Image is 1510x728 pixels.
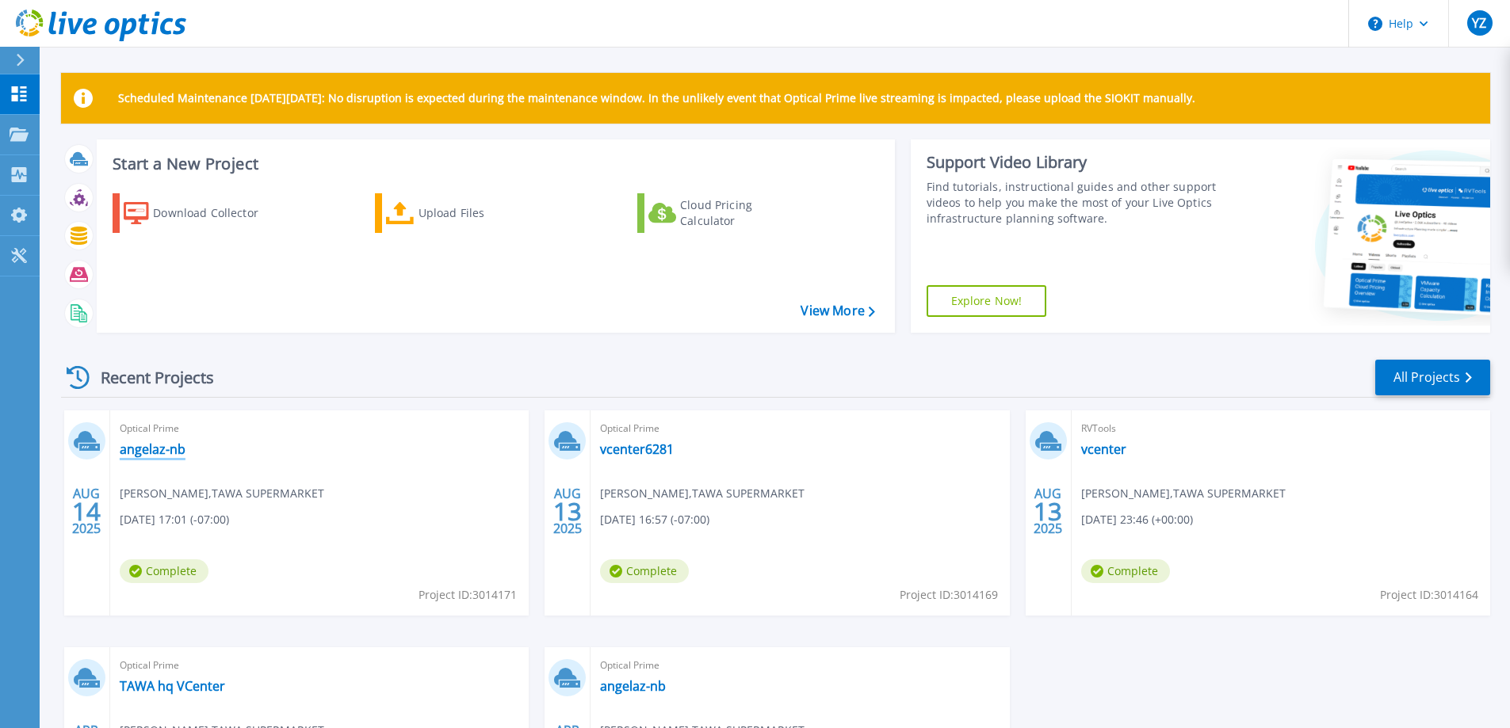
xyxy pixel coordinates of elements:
[1380,586,1478,604] span: Project ID: 3014164
[118,92,1195,105] p: Scheduled Maintenance [DATE][DATE]: No disruption is expected during the maintenance window. In t...
[637,193,814,233] a: Cloud Pricing Calculator
[927,179,1222,227] div: Find tutorials, instructional guides and other support videos to help you make the most of your L...
[1081,485,1286,502] span: [PERSON_NAME] , TAWA SUPERMARKET
[927,285,1047,317] a: Explore Now!
[600,511,709,528] span: [DATE] 16:57 (-07:00)
[120,657,519,674] span: Optical Prime
[120,559,208,583] span: Complete
[375,193,552,233] a: Upload Files
[120,511,229,528] span: [DATE] 17:01 (-07:00)
[61,358,235,397] div: Recent Projects
[927,152,1222,173] div: Support Video Library
[1081,511,1193,528] span: [DATE] 23:46 (+00:00)
[1375,360,1490,395] a: All Projects
[72,505,101,518] span: 14
[1081,420,1481,437] span: RVTools
[120,485,324,502] span: [PERSON_NAME] , TAWA SUPERMARKET
[1472,17,1486,29] span: YZ
[600,657,1000,674] span: Optical Prime
[153,197,280,229] div: Download Collector
[71,482,101,540] div: AUG 2025
[553,505,582,518] span: 13
[900,586,998,604] span: Project ID: 3014169
[600,559,689,583] span: Complete
[801,303,874,318] a: View More
[120,678,225,694] a: TAWA hq VCenter
[1033,482,1063,540] div: AUG 2025
[600,678,666,694] a: angelaz-nb
[552,482,583,540] div: AUG 2025
[419,197,545,229] div: Upload Files
[1081,559,1170,583] span: Complete
[680,197,807,229] div: Cloud Pricing Calculator
[1081,441,1126,457] a: vcenter
[120,420,519,437] span: Optical Prime
[600,485,805,502] span: [PERSON_NAME] , TAWA SUPERMARKET
[600,441,674,457] a: vcenter6281
[419,586,517,604] span: Project ID: 3014171
[113,155,874,173] h3: Start a New Project
[120,441,185,457] a: angelaz-nb
[1034,505,1062,518] span: 13
[600,420,1000,437] span: Optical Prime
[113,193,289,233] a: Download Collector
